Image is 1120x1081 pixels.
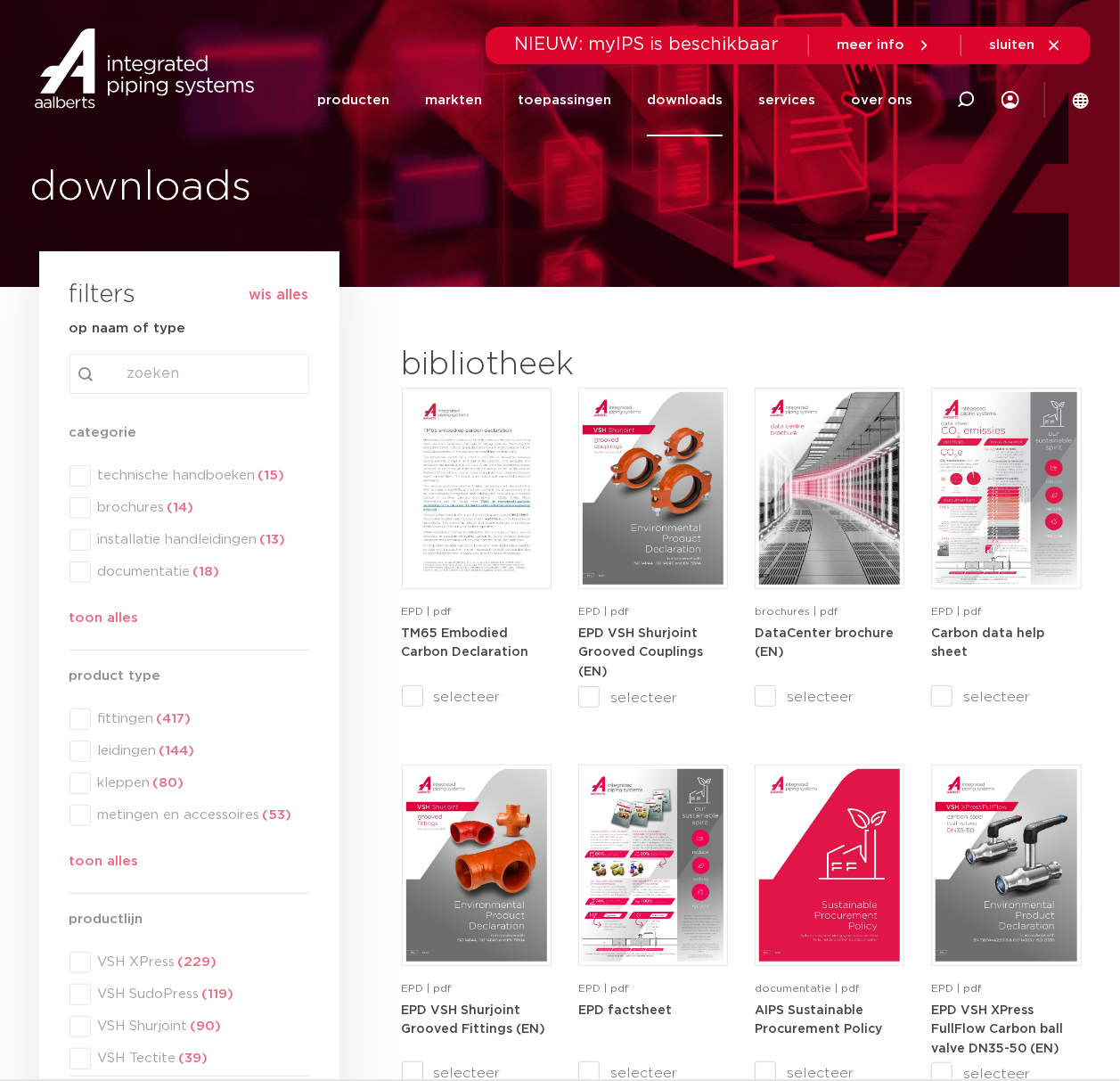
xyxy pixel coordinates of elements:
[759,769,900,962] img: Aips_A4Sustainable-Procurement-Policy_5011446_EN-pdf.jpg
[936,769,1076,962] img: VSH-XPress-Carbon-BallValveDN35-50_A4EPD_5011435-_2024_1.0_EN-pdf.jpg
[990,37,1062,53] a: sluiten
[578,1004,672,1017] strong: EPD factsheet
[406,769,547,962] img: VSH-Shurjoint-Grooved-Fittings_A4EPD_5011523_EN-pdf.jpg
[30,160,552,217] h1: downloads
[759,392,900,585] img: DataCenter_A4Brochure-5011610-2025_1.0_Pegler-UK-pdf.jpg
[755,627,894,659] strong: DataCenter brochure (EN)
[515,36,780,53] span: NIEUW: myIPS is beschikbaar
[518,64,611,136] a: toepassingen
[317,64,389,136] a: producten
[838,37,932,53] a: meer info
[931,686,1081,708] label: selecteer
[583,769,724,962] img: Aips-EPD-A4Factsheet_NL-pdf.jpg
[402,627,529,659] strong: TM65 Embodied Carbon Declaration
[578,983,628,994] span: EPD | pdf
[931,626,1044,659] a: Carbon data help sheet
[425,64,482,136] a: markten
[402,1004,546,1036] strong: EPD VSH Shurjoint Grooved Fittings (EN)
[317,64,912,136] nav: Menu
[755,1004,882,1036] strong: AIPS Sustainable Procurement Policy
[578,627,703,678] strong: EPD VSH Shurjoint Grooved Couplings (EN)
[1001,64,1019,136] div: my IPS
[583,392,724,585] img: VSH-Shurjoint-Grooved-Couplings_A4EPD_5011512_EN-pdf.jpg
[931,983,981,994] span: EPD | pdf
[851,64,912,136] a: over ons
[936,392,1076,585] img: NL-Carbon-data-help-sheet-pdf.jpg
[931,606,981,617] span: EPD | pdf
[758,64,815,136] a: services
[755,626,894,659] a: DataCenter brochure (EN)
[755,1003,882,1036] a: AIPS Sustainable Procurement Policy
[755,686,904,708] label: selecteer
[931,1003,1063,1055] a: EPD VSH XPress FullFlow Carbon ball valve DN35-50 (EN)
[578,687,728,708] label: selecteer
[838,38,905,52] span: meer info
[931,627,1044,659] strong: Carbon data help sheet
[402,344,719,387] h2: bibliotheek
[931,1004,1063,1055] strong: EPD VSH XPress FullFlow Carbon ball valve DN35-50 (EN)
[578,606,628,617] span: EPD | pdf
[755,606,838,617] span: brochures | pdf
[990,38,1035,52] span: sluiten
[647,64,723,136] a: downloads
[406,392,547,585] img: TM65-Embodied-Carbon-Declaration-pdf.jpg
[69,274,136,317] h3: filters
[402,1003,546,1036] a: EPD VSH Shurjoint Grooved Fittings (EN)
[402,626,529,659] a: TM65 Embodied Carbon Declaration
[578,1003,672,1017] a: EPD factsheet
[402,686,552,708] label: selecteer
[578,626,703,678] a: EPD VSH Shurjoint Grooved Couplings (EN)
[69,322,186,335] strong: op naam of type
[755,983,859,994] span: documentatie | pdf
[402,983,452,994] span: EPD | pdf
[402,606,452,617] span: EPD | pdf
